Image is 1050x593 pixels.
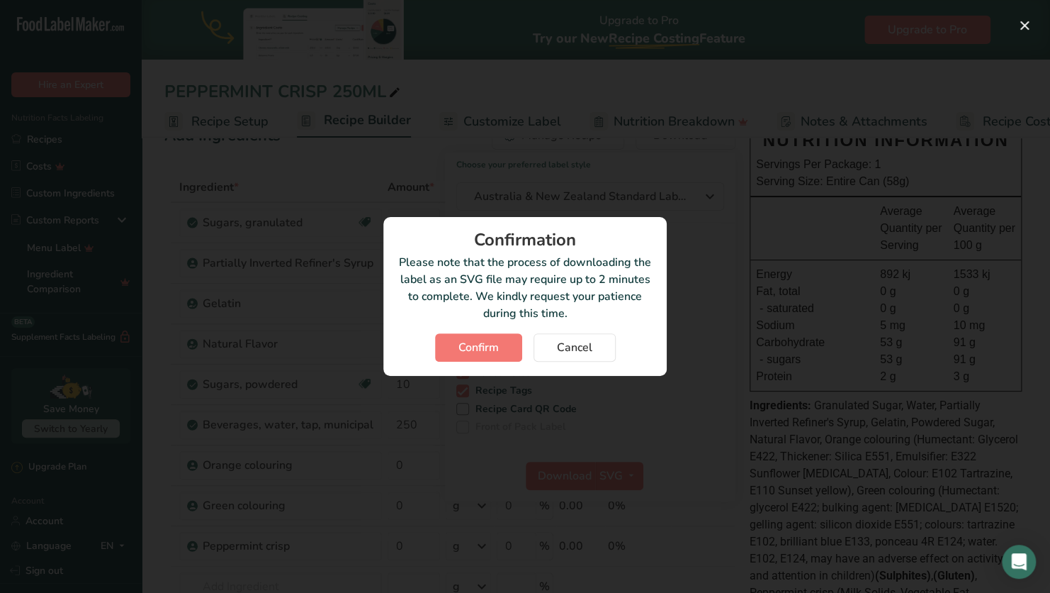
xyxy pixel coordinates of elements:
[1002,545,1036,579] div: Open Intercom Messenger
[458,339,499,356] span: Confirm
[397,254,653,322] p: Please note that the process of downloading the label as an SVG file may require up to 2 minutes ...
[435,333,522,362] button: Confirm
[397,231,653,248] div: Confirmation
[557,339,592,356] span: Cancel
[534,333,616,362] button: Cancel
